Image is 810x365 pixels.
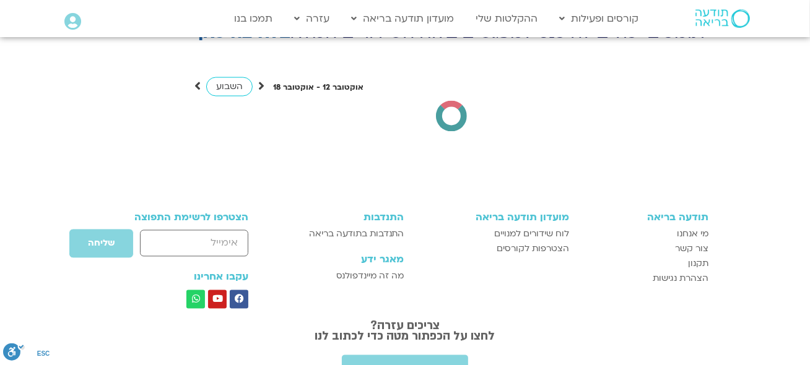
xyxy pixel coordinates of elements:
a: עזרה [288,7,336,30]
a: השבוע [206,77,253,97]
span: השבוע [216,81,243,93]
span: תקנון [688,257,708,272]
span: צור קשר [675,242,708,257]
span: התנדבות בתודעה בריאה [309,227,404,242]
span: הצטרפות לקורסים [497,242,569,257]
a: הצטרפות לקורסים [416,242,569,257]
h3: תודעה בריאה [581,212,708,223]
span: שליחה [88,239,115,249]
a: ההקלטות שלי [469,7,544,30]
input: אימייל [140,230,248,257]
h3: מאגר ידע [282,254,404,265]
a: צור קשר [581,242,708,257]
p: אוקטובר 12 - אוקטובר 18 [273,82,364,95]
a: קורסים ופעילות [553,7,645,30]
img: תודעה בריאה [695,9,750,28]
a: הצהרת נגישות [581,272,708,286]
form: טופס חדש [102,229,248,265]
button: שליחה [69,229,134,259]
span: הצהרת נגישות [653,272,708,286]
a: מועדון תודעה בריאה [345,7,460,30]
a: מה זה מיינדפולנס [282,269,404,284]
p: בלוח השידורים מטה ניתן לראות את המפגשים במועדון תומכים יכולים להיכנס למפגשים בלוח השידורים המלא [176,5,727,42]
span: מה זה מיינדפולנס [336,269,404,284]
a: תמכו בנו [228,7,279,30]
a: תקנון [581,257,708,272]
a: התנדבות בתודעה בריאה [282,227,404,242]
a: לוח שידורים למנויים [416,227,569,242]
h3: הצטרפו לרשימת התפוצה [102,212,248,223]
h3: עקבו אחרינו [102,272,248,283]
span: מי אנחנו [677,227,708,242]
h2: צריכים עזרה? לחצו על הכפתור מטה כדי לכתוב לנו [95,321,715,343]
h3: מועדון תודעה בריאה [416,212,569,223]
a: מי אנחנו [581,227,708,242]
h3: התנדבות [282,212,404,223]
span: לוח שידורים למנויים [494,227,569,242]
